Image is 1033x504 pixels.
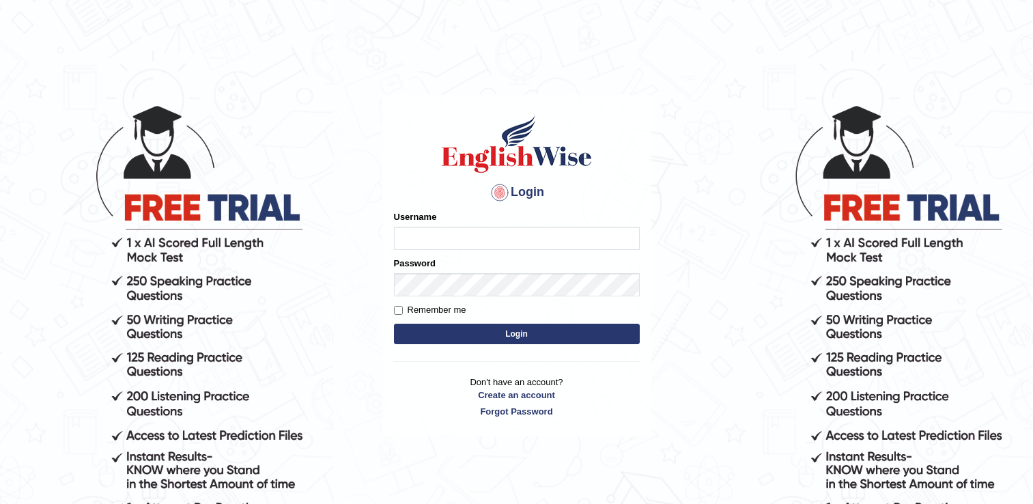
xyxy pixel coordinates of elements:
p: Don't have an account? [394,376,640,418]
label: Password [394,257,436,270]
h4: Login [394,182,640,204]
a: Forgot Password [394,405,640,418]
label: Remember me [394,303,466,317]
button: Login [394,324,640,344]
a: Create an account [394,389,640,402]
label: Username [394,210,437,223]
input: Remember me [394,306,403,315]
img: Logo of English Wise sign in for intelligent practice with AI [439,113,595,175]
